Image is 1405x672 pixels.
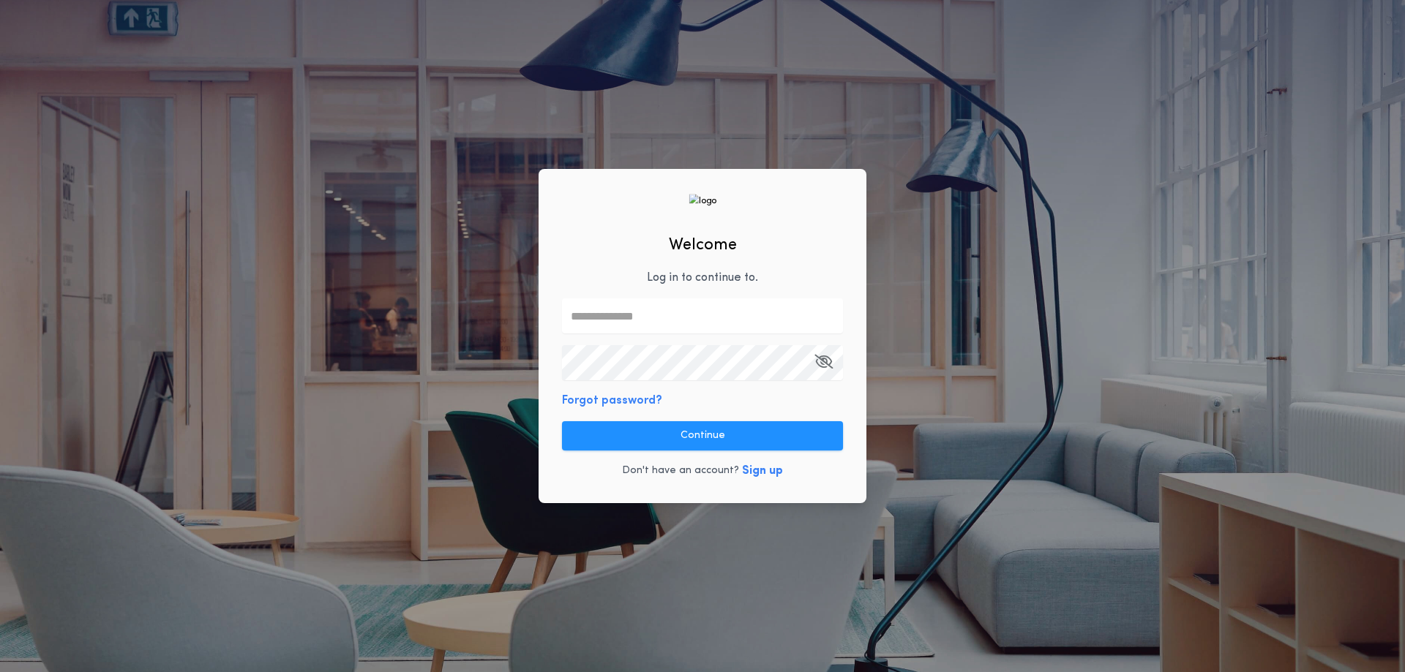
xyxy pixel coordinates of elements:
button: Continue [562,421,843,450]
button: Sign up [742,462,783,480]
h2: Welcome [669,233,737,257]
img: logo [689,194,716,208]
button: Forgot password? [562,392,662,409]
p: Don't have an account? [622,464,739,478]
p: Log in to continue to . [647,269,758,287]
